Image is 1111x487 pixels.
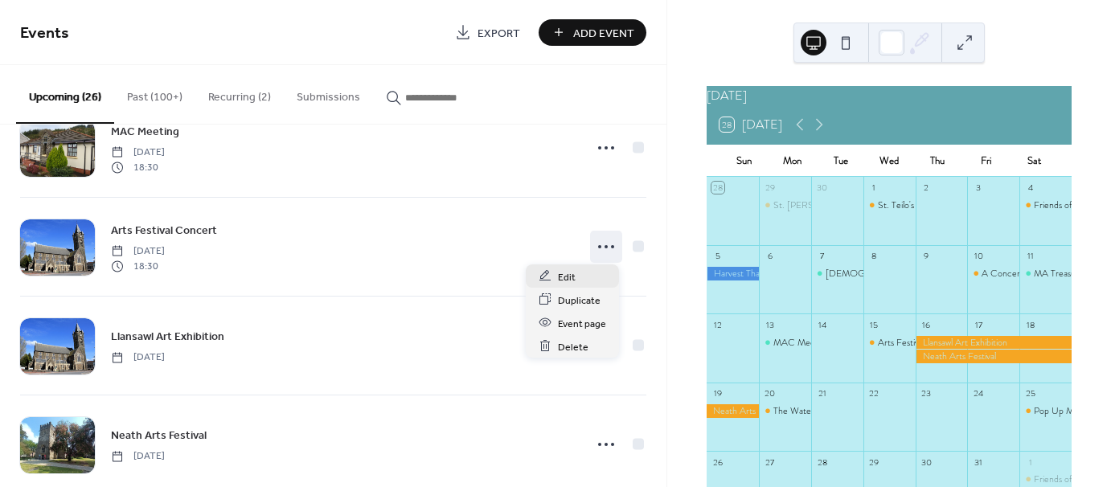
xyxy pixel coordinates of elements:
div: 6 [764,250,776,262]
div: Mon [768,145,816,177]
button: Past (100+) [114,65,195,122]
a: Llansawl Art Exhibition [111,327,224,346]
span: Arts Festival Concert [111,223,217,239]
div: 23 [920,387,933,399]
div: 25 [1024,387,1036,399]
button: Recurring (2) [195,65,284,122]
div: 19 [711,387,724,399]
span: Event page [558,315,606,332]
div: 30 [816,182,828,194]
div: St. Teilo's Harvest Supper [863,198,916,212]
div: 22 [868,387,880,399]
div: 31 [972,456,984,468]
span: Export [478,25,520,42]
span: [DATE] [111,350,165,365]
div: 13 [764,318,776,330]
div: MAC Meeting [773,336,830,350]
div: Ladies Who Lunch [811,267,863,280]
div: 5 [711,250,724,262]
div: 11 [1024,250,1036,262]
div: 8 [868,250,880,262]
span: [DATE] [111,449,165,464]
div: A Concert for Lucia [967,267,1019,280]
div: Neath Arts Festival [707,404,759,418]
div: Friends of St. Thomas Coffee Morning [1019,473,1072,486]
div: 24 [972,387,984,399]
div: 20 [764,387,776,399]
div: St. John's 175th Anniversary Year Cor Nedd Choir Concert [759,198,811,212]
div: 27 [764,456,776,468]
div: Sun [719,145,768,177]
div: Wed [865,145,913,177]
div: The Waterwheel Singers Concert [759,404,811,418]
div: [DEMOGRAPHIC_DATA] Who Lunch [826,267,980,280]
span: [DATE] [111,145,165,160]
div: 16 [920,318,933,330]
div: Llansawl Art Exhibition [916,336,1072,350]
span: [DATE] [111,244,165,259]
div: 15 [868,318,880,330]
a: Export [443,19,532,46]
div: 10 [972,250,984,262]
div: [DATE] [707,86,1072,105]
div: 3 [972,182,984,194]
a: Arts Festival Concert [111,221,217,239]
div: 12 [711,318,724,330]
span: Add Event [573,25,634,42]
span: 18:30 [111,259,165,273]
div: Arts Festival Concert [863,336,916,350]
span: Duplicate [558,292,601,309]
div: 18 [1024,318,1036,330]
div: 28 [711,182,724,194]
div: 1 [868,182,880,194]
span: Delete [558,338,588,355]
div: Neath Arts Festival [916,350,1072,363]
div: Pop Up Market [1034,404,1093,418]
div: 28 [816,456,828,468]
div: Arts Festival Concert [878,336,960,350]
span: MAC Meeting [111,124,179,141]
div: Pop Up Market [1019,404,1072,418]
div: 4 [1024,182,1036,194]
div: MAC Meeting [759,336,811,350]
div: Harvest Thanksgiving [707,267,759,280]
div: Thu [913,145,961,177]
span: Edit [558,268,576,285]
div: Friends of St. Thomas Coffee Morning [1019,198,1072,212]
div: St. Teilo's Harvest Supper [878,198,977,212]
div: The Waterwheel Singers Concert [773,404,902,418]
div: Fri [961,145,1010,177]
span: Llansawl Art Exhibition [111,329,224,346]
div: 26 [711,456,724,468]
div: 7 [816,250,828,262]
span: Events [20,18,69,49]
div: 29 [764,182,776,194]
button: Upcoming (26) [16,65,114,124]
div: 30 [920,456,933,468]
a: Neath Arts Festival [111,426,207,444]
div: 29 [868,456,880,468]
div: MA Treasurers Meeting [1019,267,1072,280]
div: 17 [972,318,984,330]
div: Tue [817,145,865,177]
span: Neath Arts Festival [111,428,207,444]
div: 21 [816,387,828,399]
div: 9 [920,250,933,262]
div: 1 [1024,456,1036,468]
div: 2 [920,182,933,194]
button: Submissions [284,65,373,122]
div: Sat [1011,145,1059,177]
div: 14 [816,318,828,330]
button: 28[DATE] [714,113,788,136]
button: Add Event [539,19,646,46]
span: 18:30 [111,160,165,174]
a: MAC Meeting [111,122,179,141]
